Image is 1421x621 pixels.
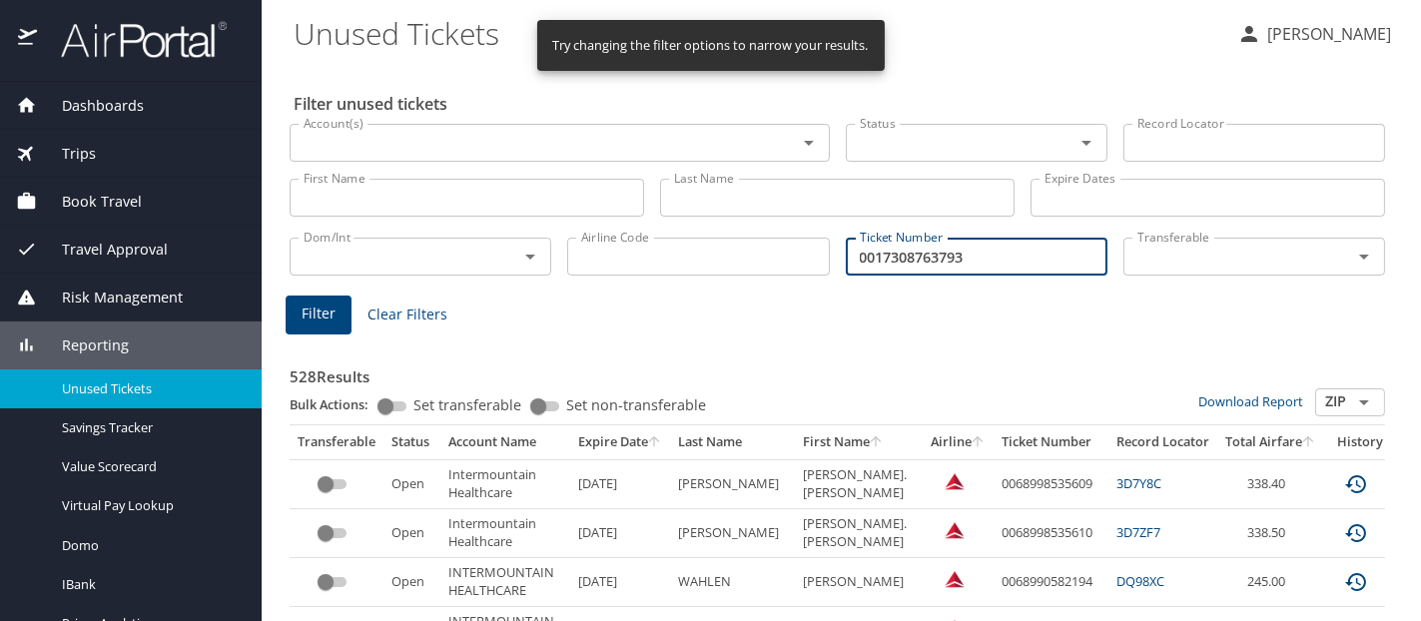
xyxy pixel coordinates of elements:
span: Domo [62,536,238,555]
td: 338.50 [1217,509,1324,558]
button: [PERSON_NAME] [1229,16,1399,52]
td: 0068998535609 [994,459,1108,508]
th: First Name [795,425,923,459]
button: Filter [286,296,352,334]
h3: 528 Results [290,353,1385,388]
span: Set transferable [413,398,521,412]
td: 338.40 [1217,459,1324,508]
button: Open [1350,388,1378,416]
th: Expire Date [570,425,670,459]
td: Open [383,509,440,558]
td: 245.00 [1217,558,1324,607]
span: Filter [302,302,336,326]
span: Book Travel [37,191,142,213]
img: Delta Airlines [945,520,965,540]
span: Reporting [37,334,129,356]
td: Intermountain Healthcare [440,509,570,558]
img: Delta Airlines [945,569,965,589]
button: sort [972,436,986,449]
h2: Filter unused tickets [294,88,1389,120]
span: Trips [37,143,96,165]
div: Transferable [298,433,375,451]
th: Record Locator [1108,425,1217,459]
td: Open [383,459,440,508]
td: [DATE] [570,509,670,558]
p: [PERSON_NAME] [1261,22,1391,46]
button: Open [795,129,823,157]
span: Travel Approval [37,239,168,261]
td: Intermountain Healthcare [440,459,570,508]
img: icon-airportal.png [18,20,39,59]
span: Clear Filters [367,303,447,327]
a: Download Report [1198,392,1303,410]
th: Status [383,425,440,459]
span: Savings Tracker [62,418,238,437]
button: Open [1072,129,1100,157]
span: IBank [62,575,238,594]
th: Total Airfare [1217,425,1324,459]
td: Open [383,558,440,607]
span: Virtual Pay Lookup [62,496,238,515]
td: 0068998535610 [994,509,1108,558]
a: 3D7Y8C [1116,474,1161,492]
button: sort [648,436,662,449]
button: sort [1302,436,1316,449]
th: History [1324,425,1396,459]
span: Risk Management [37,287,183,309]
div: Try changing the filter options to narrow your results. [553,26,869,65]
span: Unused Tickets [62,379,238,398]
td: [PERSON_NAME].[PERSON_NAME] [795,459,923,508]
td: [PERSON_NAME].[PERSON_NAME] [795,509,923,558]
th: Ticket Number [994,425,1108,459]
td: WAHLEN [670,558,795,607]
h1: Unused Tickets [294,2,1221,64]
span: Set non-transferable [566,398,706,412]
td: [DATE] [570,558,670,607]
a: DQ98XC [1116,572,1164,590]
th: Account Name [440,425,570,459]
td: [PERSON_NAME] [670,509,795,558]
button: Open [516,243,544,271]
td: 0068990582194 [994,558,1108,607]
button: Clear Filters [359,297,455,333]
a: 3D7ZF7 [1116,523,1160,541]
button: sort [870,436,884,449]
td: [PERSON_NAME] [670,459,795,508]
td: [DATE] [570,459,670,508]
button: Open [1350,243,1378,271]
span: Dashboards [37,95,144,117]
td: [PERSON_NAME] [795,558,923,607]
img: Delta Airlines [945,471,965,491]
td: INTERMOUNTAIN HEALTHCARE [440,558,570,607]
th: Last Name [670,425,795,459]
span: Value Scorecard [62,457,238,476]
th: Airline [923,425,994,459]
p: Bulk Actions: [290,395,384,413]
img: airportal-logo.png [39,20,227,59]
